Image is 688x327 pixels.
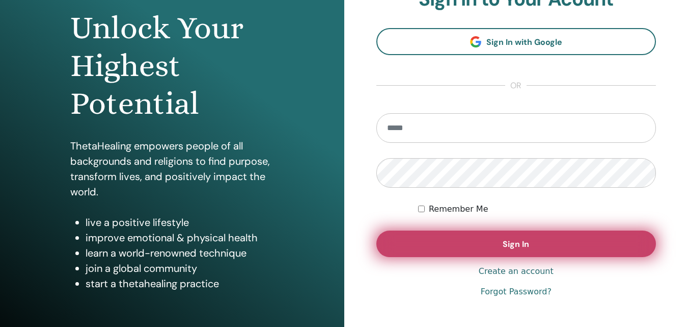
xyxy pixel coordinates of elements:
a: Sign In with Google [376,28,656,55]
label: Remember Me [429,203,488,215]
p: ThetaHealing empowers people of all backgrounds and religions to find purpose, transform lives, a... [70,138,274,199]
button: Sign In [376,231,656,257]
a: Create an account [479,265,554,278]
div: Keep me authenticated indefinitely or until I manually logout [418,203,656,215]
li: live a positive lifestyle [86,215,274,230]
a: Forgot Password? [481,286,552,298]
li: learn a world-renowned technique [86,245,274,261]
span: Sign In with Google [486,37,562,47]
li: start a thetahealing practice [86,276,274,291]
h1: Unlock Your Highest Potential [70,9,274,123]
li: join a global community [86,261,274,276]
span: or [505,80,527,92]
span: Sign In [503,239,529,249]
li: improve emotional & physical health [86,230,274,245]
